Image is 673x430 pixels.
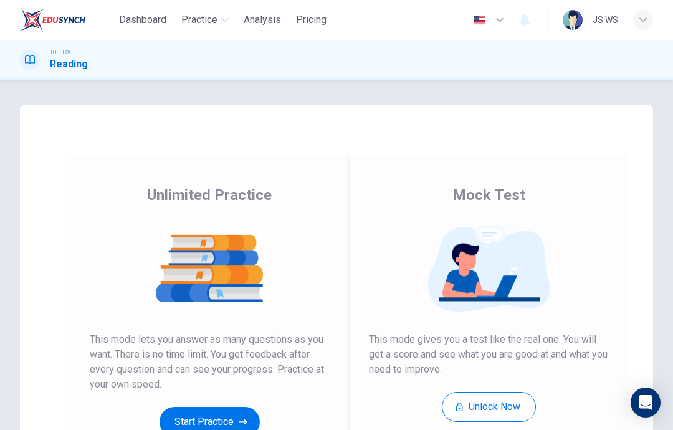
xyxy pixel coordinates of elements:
[50,57,88,72] h1: Reading
[20,7,114,32] a: EduSynch logo
[244,12,281,27] span: Analysis
[452,185,525,205] span: Mock Test
[631,388,661,418] div: Open Intercom Messenger
[90,332,329,392] span: This mode lets you answer as many questions as you want. There is no time limit. You get feedback...
[50,48,70,57] span: TOEFL®
[369,332,608,377] span: This mode gives you a test like the real one. You will get a score and see what you are good at a...
[593,12,618,27] div: ๋JS WS
[119,12,166,27] span: Dashboard
[147,185,272,205] span: Unlimited Practice
[291,9,332,31] button: Pricing
[239,9,286,31] button: Analysis
[181,12,217,27] span: Practice
[442,392,536,422] button: Unlock Now
[176,9,234,31] button: Practice
[472,16,487,25] img: en
[114,9,171,31] button: Dashboard
[563,10,583,30] img: Profile picture
[20,7,85,32] img: EduSynch logo
[296,12,327,27] span: Pricing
